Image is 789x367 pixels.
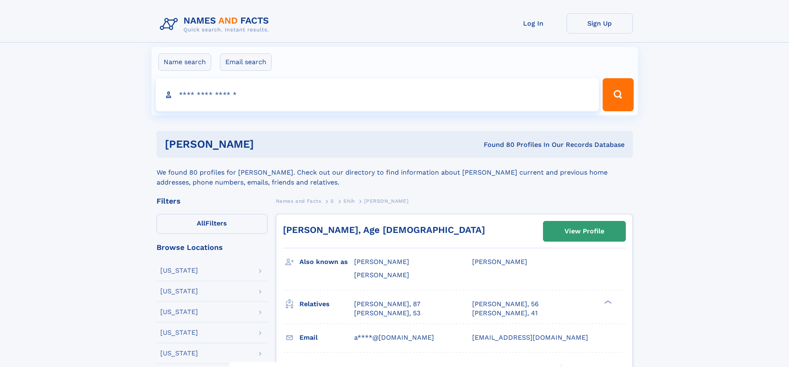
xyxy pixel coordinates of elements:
a: [PERSON_NAME], Age [DEMOGRAPHIC_DATA] [283,225,485,235]
a: Sign Up [567,13,633,34]
div: [US_STATE] [160,288,198,295]
div: Filters [157,197,268,205]
span: [PERSON_NAME] [364,198,408,204]
div: [US_STATE] [160,329,198,336]
div: We found 80 profiles for [PERSON_NAME]. Check out our directory to find information about [PERSON... [157,158,633,187]
span: [PERSON_NAME] [472,258,527,266]
span: [PERSON_NAME] [354,271,409,279]
a: [PERSON_NAME], 87 [354,300,420,309]
span: [PERSON_NAME] [354,258,409,266]
div: Browse Locations [157,244,268,251]
div: ❯ [602,299,612,305]
a: Log In [500,13,567,34]
input: search input [156,78,599,111]
h3: Relatives [299,297,354,311]
label: Filters [157,214,268,234]
h3: Also known as [299,255,354,269]
div: [US_STATE] [160,350,198,357]
label: Email search [220,53,272,71]
div: [US_STATE] [160,309,198,315]
span: All [197,219,205,227]
span: [EMAIL_ADDRESS][DOMAIN_NAME] [472,333,588,341]
span: S [331,198,334,204]
h1: [PERSON_NAME] [165,139,369,149]
img: Logo Names and Facts [157,13,276,36]
a: [PERSON_NAME], 53 [354,309,420,318]
a: S [331,196,334,206]
div: [US_STATE] [160,267,198,274]
a: Shih [343,196,355,206]
div: Found 80 Profiles In Our Records Database [369,140,625,149]
div: View Profile [565,222,604,241]
a: View Profile [543,221,625,241]
button: Search Button [603,78,633,111]
a: Names and Facts [276,196,321,206]
a: [PERSON_NAME], 56 [472,300,539,309]
label: Name search [158,53,211,71]
a: [PERSON_NAME], 41 [472,309,538,318]
span: Shih [343,198,355,204]
h3: Email [299,331,354,345]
